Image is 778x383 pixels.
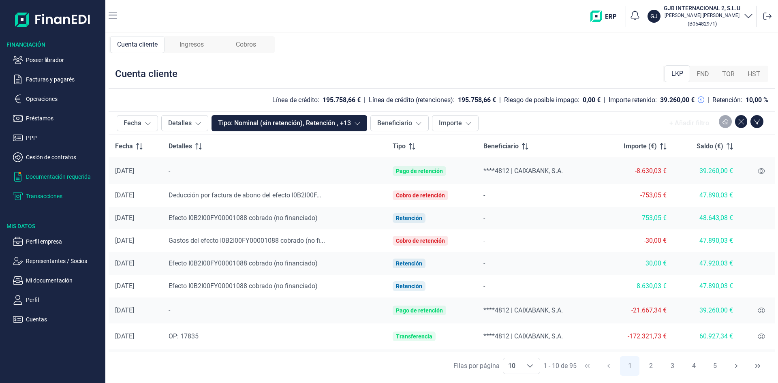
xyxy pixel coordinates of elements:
[364,95,365,105] div: |
[115,332,156,340] div: [DATE]
[169,237,325,244] span: Gastos del efecto I0B2I00FY00001088 cobrado (no fi...
[323,96,361,104] div: 195.758,66 €
[393,141,406,151] span: Tipo
[26,133,102,143] p: PPP
[26,172,102,182] p: Documentación requerida
[690,66,716,82] div: FND
[483,259,485,267] span: -
[169,141,192,151] span: Detalles
[26,295,102,305] p: Perfil
[169,259,318,267] span: Efecto I0B2I00FY00001088 cobrado (no financiado)
[110,36,165,53] div: Cuenta cliente
[483,237,485,244] span: -
[396,307,443,314] div: Pago de retención
[605,214,667,222] div: 753,05 €
[13,191,102,201] button: Transacciones
[716,66,741,82] div: TOR
[664,4,740,12] h3: GJB INTERNACIONAL 2, S.L.U
[169,332,199,340] span: OP: 17835
[727,356,746,376] button: Next Page
[13,94,102,104] button: Operaciones
[26,237,102,246] p: Perfil empresa
[624,141,657,151] span: Importe (€)
[680,237,733,245] div: 47.890,03 €
[483,332,563,340] span: ****4812 | CAIXABANK, S.A.
[219,36,273,53] div: Cobros
[520,358,540,374] div: Choose
[396,283,422,289] div: Retención
[590,11,622,22] img: erp
[26,191,102,201] p: Transacciones
[169,214,318,222] span: Efecto I0B2I00FY00001088 cobrado (no financiado)
[605,282,667,290] div: 8.630,03 €
[605,332,667,340] div: -172.321,73 €
[483,191,485,199] span: -
[748,69,760,79] span: HST
[680,306,733,315] div: 39.260,00 €
[13,237,102,246] button: Perfil empresa
[483,214,485,222] span: -
[26,276,102,285] p: Mi documentación
[26,315,102,324] p: Cuentas
[483,282,485,290] span: -
[458,96,496,104] div: 195.758,66 €
[605,306,667,315] div: -21.667,34 €
[13,315,102,324] button: Cuentas
[680,259,733,267] div: 47.920,03 €
[169,282,318,290] span: Efecto I0B2I00FY00001088 cobrado (no financiado)
[605,191,667,199] div: -753,05 €
[543,363,577,369] span: 1 - 10 de 95
[503,358,520,374] span: 10
[396,215,422,221] div: Retención
[680,282,733,290] div: 47.890,03 €
[165,36,219,53] div: Ingresos
[707,95,709,105] div: |
[26,113,102,123] p: Préstamos
[15,6,91,32] img: Logo de aplicación
[504,96,579,104] div: Riesgo de posible impago:
[577,356,597,376] button: First Page
[169,306,170,314] span: -
[453,361,500,371] div: Filas por página
[483,167,563,175] span: ****4812 | CAIXABANK, S.A.
[684,356,703,376] button: Page 4
[680,167,733,175] div: 39.260,00 €
[671,69,683,79] span: LKP
[648,4,753,28] button: GJGJB INTERNACIONAL 2, S.L.U[PERSON_NAME] [PERSON_NAME](B05482971)
[117,115,158,131] button: Fecha
[115,191,156,199] div: [DATE]
[697,141,723,151] span: Saldo (€)
[680,191,733,199] div: 47.890,03 €
[722,69,735,79] span: TOR
[746,96,768,104] div: 10,00 %
[688,21,717,27] small: Copiar cif
[599,356,618,376] button: Previous Page
[115,141,133,151] span: Fecha
[748,356,767,376] button: Last Page
[115,67,177,80] div: Cuenta cliente
[583,96,601,104] div: 0,00 €
[660,96,695,104] div: 39.260,00 €
[499,95,501,105] div: |
[483,306,563,314] span: ****4812 | CAIXABANK, S.A.
[169,191,321,199] span: Deducción por factura de abono del efecto I0B2I00F...
[26,55,102,65] p: Poseer librador
[605,237,667,245] div: -30,00 €
[13,75,102,84] button: Facturas y pagarés
[13,55,102,65] button: Poseer librador
[712,96,742,104] div: Retención:
[180,40,204,49] span: Ingresos
[370,115,429,131] button: Beneficiario
[396,168,443,174] div: Pago de retención
[432,115,479,131] button: Importe
[169,167,170,175] span: -
[664,12,740,19] p: [PERSON_NAME] [PERSON_NAME]
[26,256,102,266] p: Representantes / Socios
[396,333,432,340] div: Transferencia
[115,306,156,315] div: [DATE]
[13,295,102,305] button: Perfil
[396,260,422,267] div: Retención
[741,66,767,82] div: HST
[483,141,519,151] span: Beneficiario
[641,356,661,376] button: Page 2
